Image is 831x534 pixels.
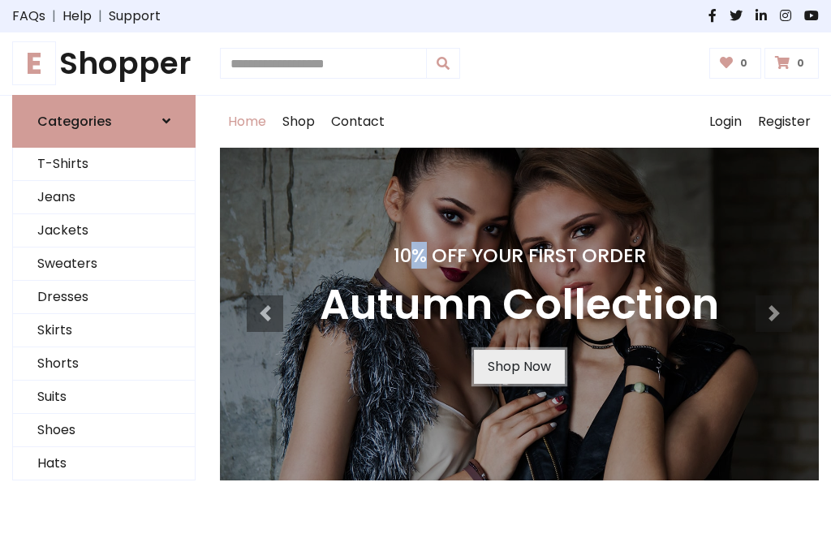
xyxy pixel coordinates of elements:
[13,381,195,414] a: Suits
[764,48,819,79] a: 0
[13,281,195,314] a: Dresses
[109,6,161,26] a: Support
[13,248,195,281] a: Sweaters
[220,96,274,148] a: Home
[12,45,196,82] a: EShopper
[45,6,62,26] span: |
[736,56,751,71] span: 0
[37,114,112,129] h6: Categories
[320,280,719,330] h3: Autumn Collection
[13,447,195,480] a: Hats
[13,347,195,381] a: Shorts
[709,48,762,79] a: 0
[323,96,393,148] a: Contact
[750,96,819,148] a: Register
[12,6,45,26] a: FAQs
[92,6,109,26] span: |
[13,148,195,181] a: T-Shirts
[13,314,195,347] a: Skirts
[12,41,56,85] span: E
[274,96,323,148] a: Shop
[320,244,719,267] h4: 10% Off Your First Order
[13,214,195,248] a: Jackets
[793,56,808,71] span: 0
[13,181,195,214] a: Jeans
[701,96,750,148] a: Login
[62,6,92,26] a: Help
[12,45,196,82] h1: Shopper
[13,414,195,447] a: Shoes
[12,95,196,148] a: Categories
[474,350,565,384] a: Shop Now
